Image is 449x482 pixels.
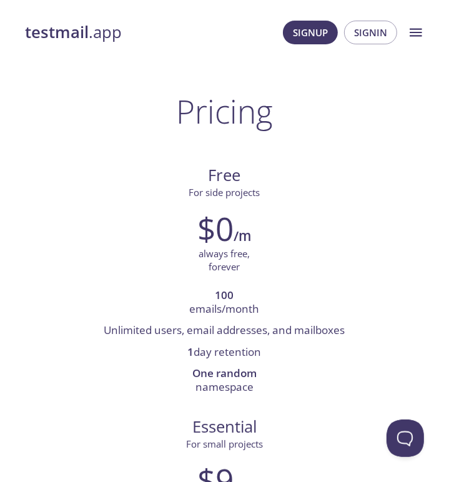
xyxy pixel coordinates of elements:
[24,342,425,363] li: day retention
[24,363,425,399] li: namespace
[186,438,263,450] span: For small projects
[234,225,252,247] h6: /m
[199,247,250,274] p: always free, forever
[293,24,328,41] span: Signup
[400,17,432,48] button: menu
[24,285,425,321] li: emails/month
[25,416,424,438] span: Essential
[344,21,397,44] button: Signin
[215,288,234,302] strong: 100
[25,22,122,43] a: testmail.app
[25,21,89,43] strong: testmail
[188,345,194,359] strong: 1
[24,320,425,342] li: Unlimited users, email addresses, and mailboxes
[192,366,257,380] strong: One random
[283,21,338,44] button: Signup
[189,186,260,199] span: For side projects
[387,420,424,457] iframe: Help Scout Beacon - Open
[198,210,234,247] h2: $0
[354,24,387,41] span: Signin
[176,92,273,130] h1: Pricing
[25,165,424,186] span: Free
